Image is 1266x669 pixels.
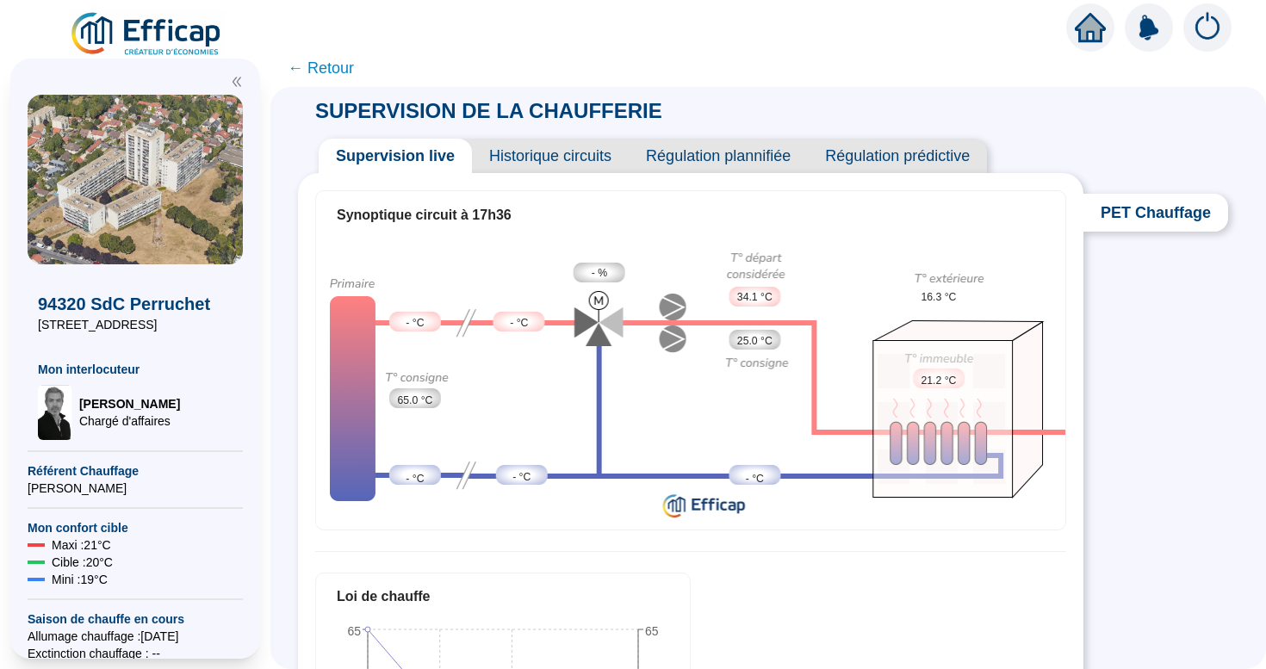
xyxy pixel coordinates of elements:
img: circuit-supervision.724c8d6b72cc0638e748.png [316,238,1065,524]
span: Régulation prédictive [808,139,987,173]
span: Référent Chauffage [28,462,243,480]
span: home [1075,12,1106,43]
span: Mini : 19 °C [52,571,108,588]
span: Exctinction chauffage : -- [28,645,243,662]
span: Mon interlocuteur [38,361,233,378]
span: Chargé d'affaires [79,412,180,430]
span: Allumage chauffage : [DATE] [28,628,243,645]
span: [PERSON_NAME] [28,480,243,497]
span: 16.3 °C [921,289,956,305]
span: - °C [746,471,764,486]
span: - °C [406,471,424,486]
span: [PERSON_NAME] [79,395,180,412]
span: Historique circuits [472,139,629,173]
span: SUPERVISION DE LA CHAUFFERIE [298,99,680,122]
span: Mon confort cible [28,519,243,536]
span: [STREET_ADDRESS] [38,316,233,333]
span: 25.0 °C [737,333,773,349]
span: 65.0 °C [397,393,432,408]
div: Synoptique circuit à 17h36 [337,205,1045,226]
span: double-left [231,76,243,88]
img: efficap energie logo [69,10,225,59]
img: alerts [1183,3,1232,52]
div: Synoptique [316,238,1065,524]
span: Régulation plannifiée [629,139,808,173]
span: Cible : 20 °C [52,554,113,571]
tspan: 65 [645,624,659,638]
span: Saison de chauffe en cours [28,610,243,628]
tspan: 65 [347,624,361,638]
span: 94320 SdC Perruchet [38,292,233,316]
span: - °C [512,469,531,485]
span: PET Chauffage [1083,194,1228,232]
span: - % [592,265,607,281]
span: 34.1 °C [737,289,773,305]
span: Supervision live [319,139,472,173]
span: - °C [510,315,528,331]
span: ← Retour [288,56,354,80]
div: Loi de chauffe [337,586,669,607]
img: Chargé d'affaires [38,385,72,440]
span: Maxi : 21 °C [52,536,111,554]
span: - °C [406,315,424,331]
img: alerts [1125,3,1173,52]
